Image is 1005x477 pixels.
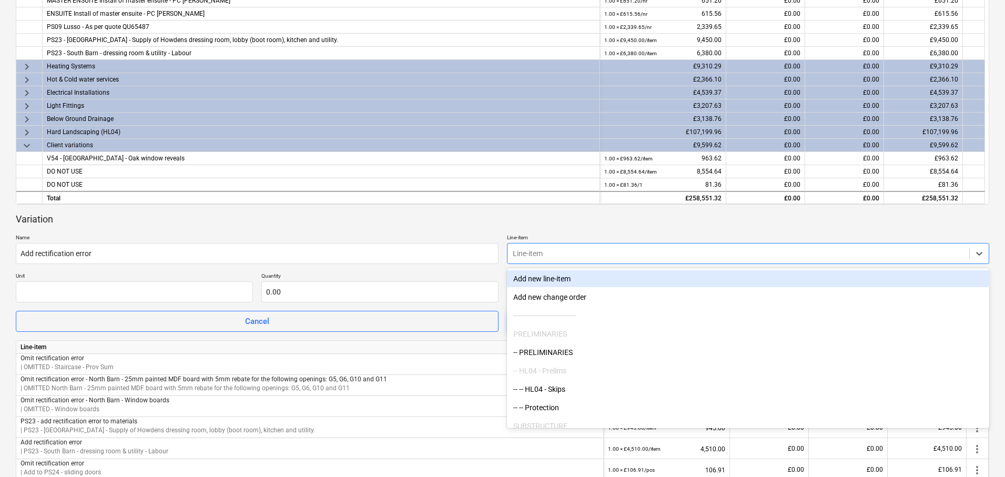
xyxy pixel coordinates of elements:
p: Variation [16,213,53,226]
div: £0.00 [726,191,805,204]
div: £0.00 [726,165,805,178]
div: £0.00 [726,152,805,165]
div: 615.56 [604,7,722,21]
div: £0.00 [726,99,805,113]
div: £0.00 [726,126,805,139]
div: £0.00 [809,438,888,459]
div: £0.00 [805,86,884,99]
div: £615.56 [884,7,963,21]
div: PRELIMINARIES [507,326,990,342]
small: 1.00 × £2,339.65 / nr [604,24,652,30]
span: more_vert [971,464,983,476]
div: ENSUITE Install of master ensuite - PC Sum [47,7,595,20]
div: £0.00 [805,152,884,165]
div: £0.00 [730,438,809,459]
div: £4,539.37 [884,86,963,99]
p: Add rectification error [21,438,599,447]
div: £0.00 [805,21,884,34]
div: £0.00 [726,113,805,126]
small: 1.00 × £8,554.64 / item [604,169,657,175]
div: £0.00 [726,7,805,21]
div: Electrical Installations [47,86,595,99]
div: ------------------------------ [507,307,990,324]
div: £9,599.62 [884,139,963,152]
div: £0.00 [726,139,805,152]
div: £0.00 [726,178,805,191]
p: | OMITTED North Barn - 25mm painted MDF board with 5mm rebate for the following openings: G5, G6,... [21,384,599,393]
div: £9,310.29 [600,60,726,73]
small: 1.00 × £6,380.00 / item [604,50,657,56]
div: £0.00 [805,139,884,152]
div: 963.62 [604,152,722,165]
small: 1.00 × £9,450.00 / item [604,37,657,43]
p: | OMITTED - Staircase - Prov Sum [21,363,599,372]
button: Cancel [16,311,499,332]
div: £0.00 [805,178,884,191]
p: Omit rectification error [21,354,599,363]
small: 1.00 × £615.56 / nr [604,11,647,17]
div: 9,450.00 [604,34,722,47]
small: 1.00 × £963.62 / item [604,156,653,161]
div: 6,380.00 [604,47,722,60]
div: 81.36 [604,178,722,191]
div: Hot & Cold water services [47,73,595,86]
div: £9,599.62 [600,139,726,152]
div: -- -- HL04 - Skips [507,381,990,398]
div: Line-item [16,341,604,354]
span: keyboard_arrow_right [21,126,33,139]
div: £9,310.29 [884,60,963,73]
div: £3,207.63 [600,99,726,113]
div: PS09 Lusso - As per quote QU65487 [47,21,595,33]
div: £0.00 [726,21,805,34]
p: Quantity [261,272,499,281]
p: Omit rectification error - North Barn - Window boards [21,396,599,405]
div: £963.62 [884,152,963,165]
div: £0.00 [805,99,884,113]
span: keyboard_arrow_right [21,60,33,73]
div: £0.00 [726,34,805,47]
div: DO NOT USE [47,178,595,191]
div: £0.00 [805,34,884,47]
div: V54 - North Barn - Oak window reveals [47,152,595,165]
p: | PS23 - South Barn - dressing room & utility - Labour [21,448,599,456]
div: £0.00 [805,126,884,139]
div: £0.00 [726,60,805,73]
div: Heating Systems [47,60,595,73]
span: keyboard_arrow_right [21,74,33,86]
p: Name [16,234,499,243]
small: 1.00 × £81.36 / 1 [604,182,643,188]
p: PS23 - add rectification error to materials [21,417,599,426]
div: 8,554.64 [604,165,722,178]
div: Total [43,191,600,204]
div: £6,380.00 [884,47,963,60]
div: -- PRELIMINARIES [507,344,990,361]
div: £0.00 [805,60,884,73]
div: £0.00 [726,47,805,60]
div: £0.00 [805,73,884,86]
span: keyboard_arrow_right [21,100,33,113]
div: -- HL04 - Prelims [507,362,990,379]
div: £2,339.65 [884,21,963,34]
div: Cancel [245,314,269,328]
div: £107,199.96 [600,126,726,139]
span: keyboard_arrow_right [21,87,33,99]
div: 4,510.00 [608,438,725,460]
div: £258,551.32 [600,191,726,204]
div: Light Fittings [47,99,595,112]
div: PS23 - South Barn - dressing room & utility - Labour [47,47,595,59]
p: | PS23 - [GEOGRAPHIC_DATA] - Supply of Howdens dressing room, lobby (boot room), kitchen and util... [21,427,599,435]
div: -- -- Protection [507,399,990,416]
div: SUBSTRUCTURE [507,418,990,434]
div: £3,138.76 [884,113,963,126]
div: £4,539.37 [600,86,726,99]
div: £0.00 [805,47,884,60]
div: Below Ground Drainage [47,113,595,125]
div: £3,138.76 [600,113,726,126]
div: £0.00 [805,165,884,178]
div: £2,366.10 [884,73,963,86]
